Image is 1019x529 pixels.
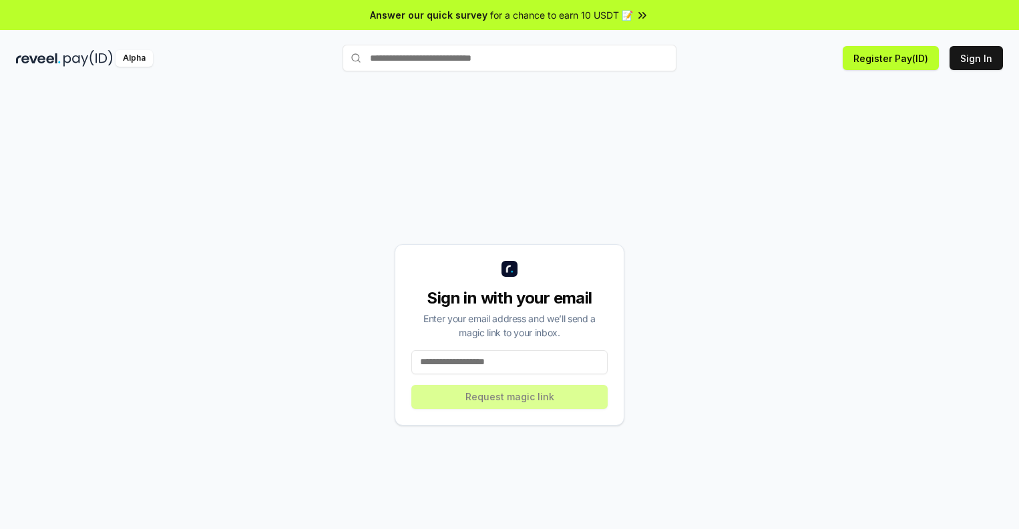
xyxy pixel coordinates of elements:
img: reveel_dark [16,50,61,67]
div: Enter your email address and we’ll send a magic link to your inbox. [411,312,608,340]
span: Answer our quick survey [370,8,487,22]
button: Register Pay(ID) [843,46,939,70]
img: logo_small [501,261,518,277]
div: Alpha [116,50,153,67]
button: Sign In [950,46,1003,70]
span: for a chance to earn 10 USDT 📝 [490,8,633,22]
img: pay_id [63,50,113,67]
div: Sign in with your email [411,288,608,309]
